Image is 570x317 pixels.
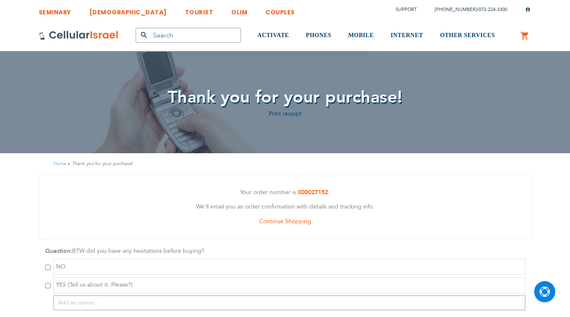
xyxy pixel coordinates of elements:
a: INTERNET [391,20,423,51]
span: YES (Tell us about it. Please?) [56,281,133,289]
input: Search [136,28,241,43]
a: 000027152 [298,188,328,196]
p: Your order number is: . [45,187,525,198]
a: ACTIVATE [257,20,289,51]
a: 072-224-3300 [479,6,507,13]
p: We'll email you an order confirmation with details and tracking info. [45,202,525,212]
span: PHONES [306,32,332,38]
li: / [426,3,507,16]
a: Home [54,160,66,167]
a: [DEMOGRAPHIC_DATA] [89,2,167,18]
a: SEMINARY [39,2,71,18]
span: INTERNET [391,32,423,38]
a: OLIM [231,2,247,18]
strong: Question: [45,247,72,255]
span: MOBILE [348,32,374,38]
a: Continue Shopping [259,217,311,225]
a: [PHONE_NUMBER] [435,6,477,13]
span: BTW did you have any hesitations before buying? [72,247,204,255]
a: Print receipt [269,110,302,118]
span: Thank you for your purchase! [168,86,403,109]
img: Cellular Israel Logo [39,30,119,41]
span: NO [56,263,66,271]
a: PHONES [306,20,332,51]
a: TOURIST [185,2,214,18]
a: COUPLES [265,2,295,18]
strong: Thank you for your purchase! [72,160,133,168]
a: Support [396,6,417,13]
a: MOBILE [348,20,374,51]
input: Add an option... [54,295,525,310]
span: ACTIVATE [257,32,289,38]
a: OTHER SERVICES [440,20,495,51]
span: OTHER SERVICES [440,32,495,38]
